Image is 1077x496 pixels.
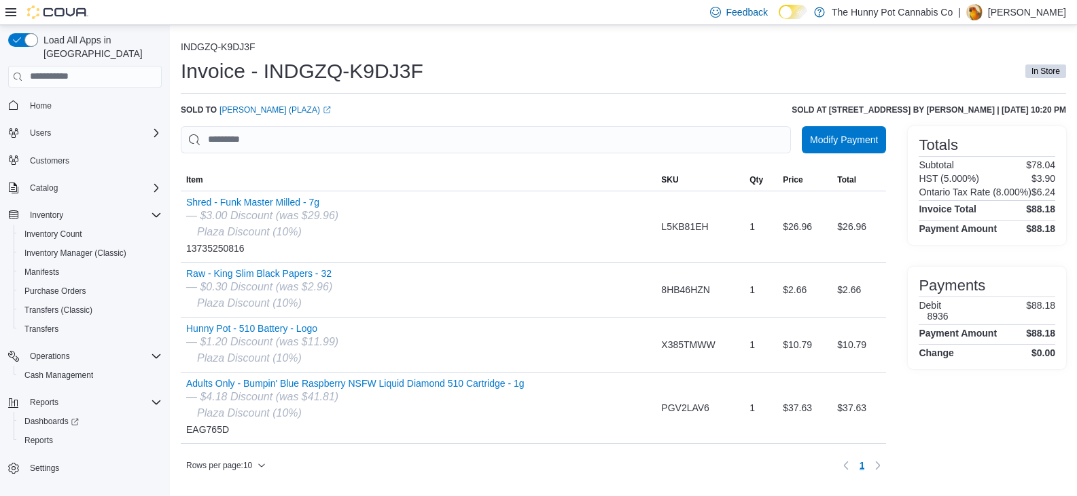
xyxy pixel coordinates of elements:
[19,283,92,299] a: Purchase Orders
[661,400,709,416] span: PGV2LAV6
[832,331,886,358] div: $10.79
[323,106,331,114] svg: External link
[24,97,162,114] span: Home
[1031,173,1055,184] p: $3.90
[777,276,832,303] div: $2.66
[832,4,953,20] p: The Hunny Pot Cannabis Co
[14,282,167,301] button: Purchase Orders
[24,248,126,259] span: Inventory Manager (Classic)
[14,366,167,385] button: Cash Management
[30,210,63,221] span: Inventory
[19,245,132,261] a: Inventory Manager (Classic)
[14,225,167,244] button: Inventory Count
[744,276,777,303] div: 1
[24,370,93,381] span: Cash Management
[24,125,56,141] button: Users
[24,286,86,297] span: Purchase Orders
[186,197,338,208] button: Shred - Funk Master Milled - 7g
[919,159,953,170] h6: Subtotal
[854,455,870,476] button: Page 1 of 1
[19,413,162,430] span: Dashboards
[661,218,708,235] span: L5KB81EH
[181,457,271,474] button: Rows per page:10
[3,178,167,197] button: Catalog
[3,123,167,142] button: Users
[919,204,976,214] h4: Invoice Total
[832,276,886,303] div: $2.66
[919,328,997,339] h4: Payment Amount
[24,305,92,316] span: Transfers (Classic)
[24,348,162,364] span: Operations
[19,283,162,299] span: Purchase Orders
[30,463,59,474] span: Settings
[854,455,870,476] ul: Pagination for table: MemoryTable from EuiInMemoryTable
[27,5,88,19] img: Cova
[19,367,162,383] span: Cash Management
[197,352,302,364] i: Plaza Discount (10%)
[186,268,332,279] button: Raw - King Slim Black Papers - 32
[958,4,961,20] p: |
[19,321,64,337] a: Transfers
[197,226,302,237] i: Plaza Discount (10%)
[30,128,51,138] span: Users
[219,104,331,115] a: [PERSON_NAME] (Plaza)External link
[726,5,768,19] span: Feedback
[38,33,162,60] span: Load All Apps in [GEOGRAPHIC_DATA]
[1031,65,1060,77] span: In Store
[19,226,162,242] span: Inventory Count
[3,347,167,366] button: Operations
[24,394,64,411] button: Reports
[744,213,777,240] div: 1
[19,321,162,337] span: Transfers
[744,394,777,421] div: 1
[181,126,791,153] input: This is a search bar. As you type, the results lower in the page will automatically filter.
[966,4,983,20] div: Andy Ramgobin
[24,98,57,114] a: Home
[24,394,162,411] span: Reports
[24,207,69,223] button: Inventory
[783,174,802,185] span: Price
[24,267,59,278] span: Manifests
[24,180,162,196] span: Catalog
[3,151,167,170] button: Customers
[1031,187,1055,197] p: $6.24
[661,337,715,353] span: X385TMWW
[919,300,948,311] h6: Debit
[24,153,75,169] a: Customers
[3,393,167,412] button: Reports
[777,169,832,191] button: Price
[19,245,162,261] span: Inventory Manager (Classic)
[744,331,777,358] div: 1
[832,213,886,240] div: $26.96
[832,394,886,421] div: $37.63
[19,367,99,383] a: Cash Management
[810,133,878,147] span: Modify Payment
[197,407,302,419] i: Plaza Discount (10%)
[19,302,162,318] span: Transfers (Classic)
[779,5,807,19] input: Dark Mode
[838,457,854,474] button: Previous page
[24,416,79,427] span: Dashboards
[870,457,886,474] button: Next page
[1026,328,1055,339] h4: $88.18
[1026,204,1055,214] h4: $88.18
[19,302,98,318] a: Transfers (Classic)
[14,263,167,282] button: Manifests
[919,173,978,184] h6: HST (5.000%)
[832,169,886,191] button: Total
[24,324,58,335] span: Transfers
[777,331,832,358] div: $10.79
[14,244,167,263] button: Inventory Manager (Classic)
[24,125,162,141] span: Users
[30,155,69,166] span: Customers
[744,169,777,191] button: Qty
[777,394,832,421] div: $37.63
[919,347,953,358] h4: Change
[186,323,338,334] button: Hunny Pot - 510 Battery - Logo
[919,187,1031,197] h6: Ontario Tax Rate (8.000%)
[24,229,82,240] span: Inventory Count
[860,459,865,472] span: 1
[19,413,84,430] a: Dashboards
[181,41,1066,55] nav: An example of EuiBreadcrumbs
[181,169,656,191] button: Item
